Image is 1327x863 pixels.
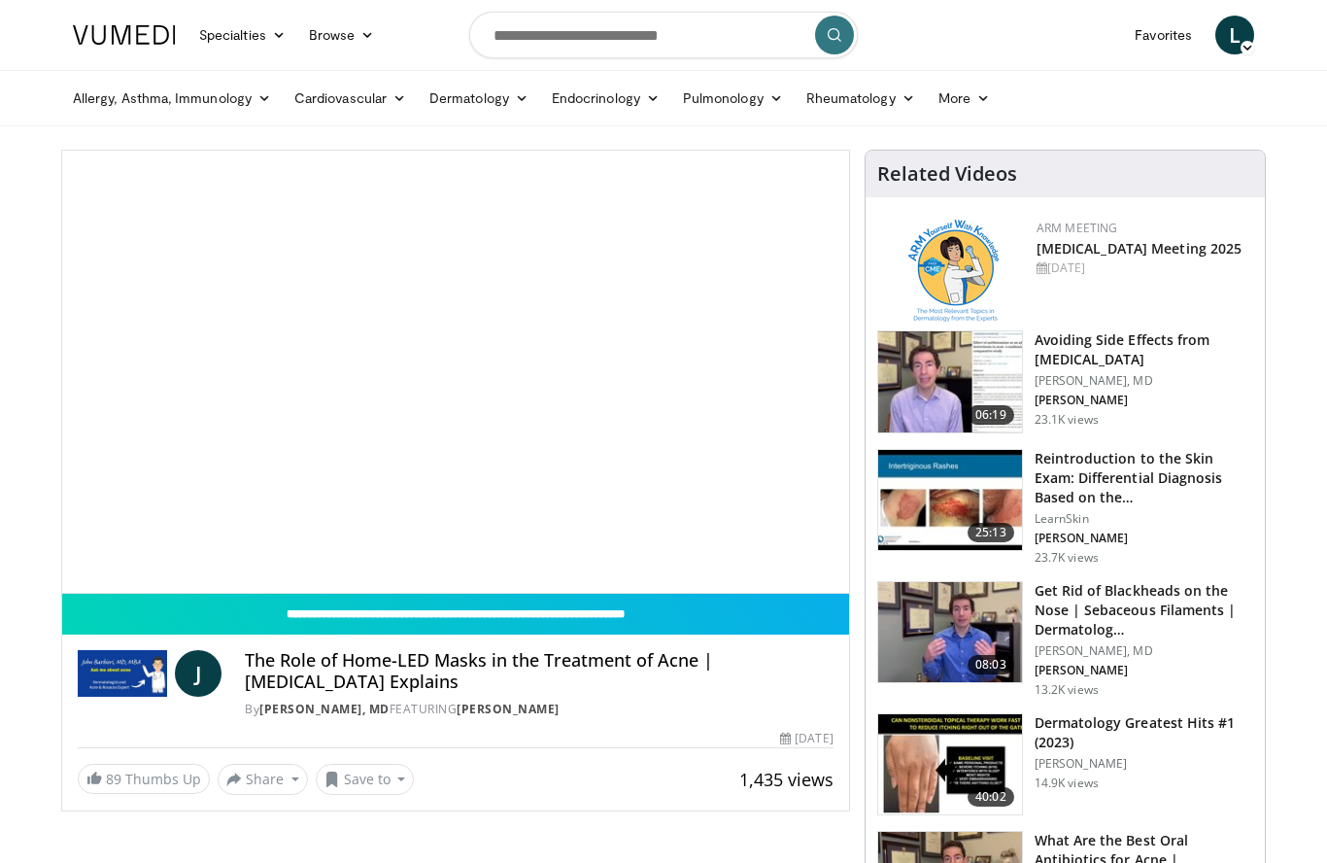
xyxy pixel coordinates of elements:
a: Dermatology [418,79,540,118]
a: [MEDICAL_DATA] Meeting 2025 [1037,239,1242,258]
a: Pulmonology [671,79,795,118]
a: 40:02 Dermatology Greatest Hits #1 (2023) [PERSON_NAME] 14.9K views [877,713,1253,816]
img: John Barbieri, MD [78,650,167,697]
div: [DATE] [780,730,833,747]
p: LearnSkin [1035,511,1253,527]
a: Rheumatology [795,79,927,118]
span: 1,435 views [739,768,834,791]
a: Cardiovascular [283,79,418,118]
span: 40:02 [968,787,1014,807]
h3: Get Rid of Blackheads on the Nose | Sebaceous Filaments | Dermatolog… [1035,581,1253,639]
img: 54dc8b42-62c8-44d6-bda4-e2b4e6a7c56d.150x105_q85_crop-smart_upscale.jpg [878,582,1022,683]
p: [PERSON_NAME], MD [1035,373,1253,389]
p: 23.7K views [1035,550,1099,566]
a: 08:03 Get Rid of Blackheads on the Nose | Sebaceous Filaments | Dermatolog… [PERSON_NAME], MD [PE... [877,581,1253,698]
a: Favorites [1123,16,1204,54]
img: 022c50fb-a848-4cac-a9d8-ea0906b33a1b.150x105_q85_crop-smart_upscale.jpg [878,450,1022,551]
a: 06:19 Avoiding Side Effects from [MEDICAL_DATA] [PERSON_NAME], MD [PERSON_NAME] 23.1K views [877,330,1253,433]
div: [DATE] [1037,259,1249,277]
p: [PERSON_NAME] [1035,393,1253,408]
a: ARM Meeting [1037,220,1118,236]
a: Endocrinology [540,79,671,118]
a: [PERSON_NAME] [457,701,560,717]
video-js: Video Player [62,151,849,594]
img: 89a28c6a-718a-466f-b4d1-7c1f06d8483b.png.150x105_q85_autocrop_double_scale_upscale_version-0.2.png [908,220,999,322]
p: 14.9K views [1035,776,1099,791]
img: 167f4955-2110-4677-a6aa-4d4647c2ca19.150x105_q85_crop-smart_upscale.jpg [878,714,1022,815]
span: 89 [106,770,121,788]
h3: Avoiding Side Effects from [MEDICAL_DATA] [1035,330,1253,369]
img: VuMedi Logo [73,25,176,45]
button: Save to [316,764,415,795]
p: 23.1K views [1035,412,1099,428]
span: 25:13 [968,523,1014,542]
h3: Reintroduction to the Skin Exam: Differential Diagnosis Based on the… [1035,449,1253,507]
div: By FEATURING [245,701,833,718]
a: Specialties [187,16,297,54]
input: Search topics, interventions [469,12,858,58]
h3: Dermatology Greatest Hits #1 (2023) [1035,713,1253,752]
span: 08:03 [968,655,1014,674]
p: 13.2K views [1035,682,1099,698]
a: L [1215,16,1254,54]
button: Share [218,764,308,795]
a: 25:13 Reintroduction to the Skin Exam: Differential Diagnosis Based on the… LearnSkin [PERSON_NAM... [877,449,1253,566]
a: 89 Thumbs Up [78,764,210,794]
a: More [927,79,1002,118]
p: [PERSON_NAME] [1035,663,1253,678]
h4: Related Videos [877,162,1017,186]
a: J [175,650,221,697]
span: 06:19 [968,405,1014,425]
img: 6f9900f7-f6e7-4fd7-bcbb-2a1dc7b7d476.150x105_q85_crop-smart_upscale.jpg [878,331,1022,432]
p: [PERSON_NAME] [1035,531,1253,546]
h4: The Role of Home-LED Masks in the Treatment of Acne | [MEDICAL_DATA] Explains [245,650,833,692]
a: Browse [297,16,387,54]
p: [PERSON_NAME], MD [1035,643,1253,659]
a: [PERSON_NAME], MD [259,701,390,717]
a: Allergy, Asthma, Immunology [61,79,283,118]
p: [PERSON_NAME] [1035,756,1253,772]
